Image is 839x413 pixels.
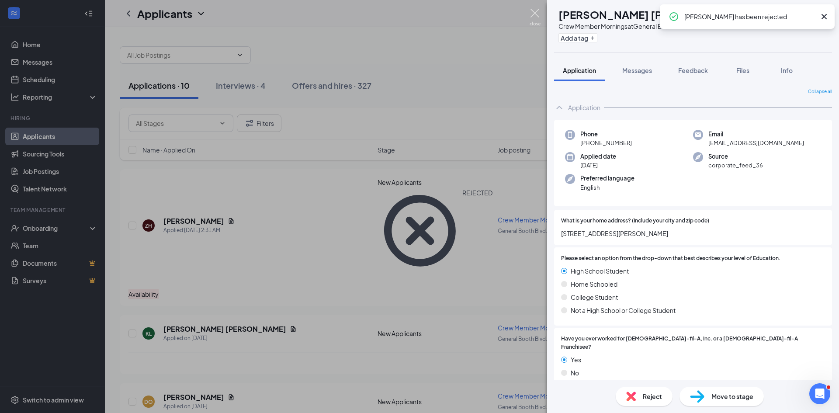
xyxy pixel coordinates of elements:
span: Feedback [678,66,708,74]
span: Reject [643,392,662,401]
iframe: Intercom live chat [809,383,830,404]
div: Crew Member Mornings at General Booth Blvd. [558,22,741,31]
button: PlusAdd a tag [558,33,597,42]
span: Application [563,66,596,74]
span: corporate_feed_36 [708,161,763,170]
span: Yes [571,355,581,364]
span: Not a High School or College Student [571,305,676,315]
span: Move to stage [711,392,753,401]
span: Please select an option from the drop-down that best describes your level of Education. [561,254,780,263]
span: High School Student [571,266,629,276]
span: [STREET_ADDRESS][PERSON_NAME] [561,229,825,238]
span: College Student [571,292,618,302]
span: Source [708,152,763,161]
span: Email [708,130,804,139]
span: Applied date [580,152,616,161]
span: Preferred language [580,174,634,183]
div: Application [568,103,600,112]
span: Phone [580,130,632,139]
span: [EMAIL_ADDRESS][DOMAIN_NAME] [708,139,804,147]
span: Home Schooled [571,279,617,289]
svg: Cross [819,11,829,22]
span: [DATE] [580,161,616,170]
svg: Plus [590,35,595,41]
span: Files [736,66,749,74]
span: [PHONE_NUMBER] [580,139,632,147]
span: English [580,183,634,192]
div: [PERSON_NAME] has been rejected. [684,11,815,22]
span: Info [781,66,793,74]
span: Collapse all [808,88,832,95]
span: No [571,368,579,378]
svg: CheckmarkCircle [669,11,679,22]
h1: [PERSON_NAME] [PERSON_NAME] [558,7,741,22]
span: What is your home address? (Include your city and zip code) [561,217,709,225]
span: Messages [622,66,652,74]
svg: ChevronUp [554,102,565,113]
span: Have you ever worked for [DEMOGRAPHIC_DATA]-fil-A, Inc. or a [DEMOGRAPHIC_DATA]-fil-A Franchisee? [561,335,825,351]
